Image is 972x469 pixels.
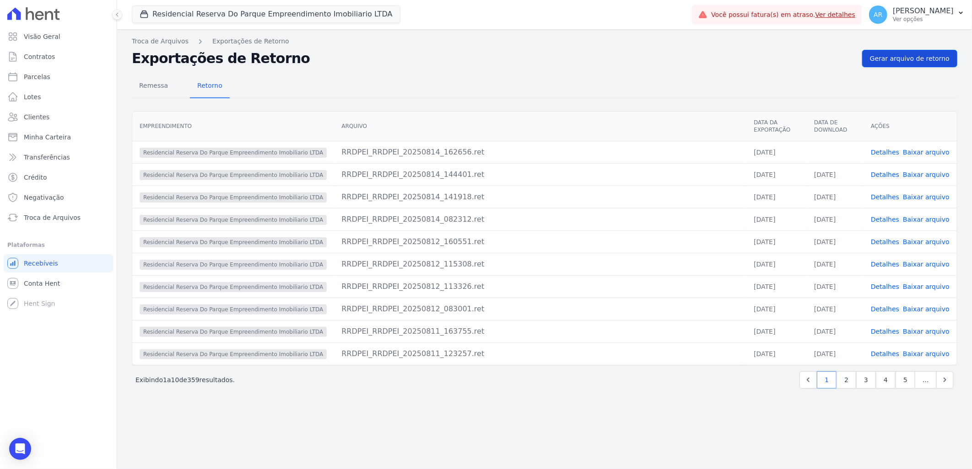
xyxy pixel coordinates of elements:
[746,320,807,342] td: [DATE]
[871,305,899,313] a: Detalhes
[132,112,334,141] th: Empreendimento
[132,75,175,98] a: Remessa
[4,128,113,146] a: Minha Carteira
[746,208,807,230] td: [DATE]
[807,112,864,141] th: Data de Download
[807,275,864,298] td: [DATE]
[903,238,950,245] a: Baixar arquivo
[893,16,954,23] p: Ver opções
[871,149,899,156] a: Detalhes
[896,371,915,389] a: 5
[864,112,957,141] th: Ações
[4,48,113,66] a: Contratos
[140,260,327,270] span: Residencial Reserva Do Parque Empreendimento Imobiliario LTDA
[746,163,807,186] td: [DATE]
[140,349,327,359] span: Residencial Reserva Do Parque Empreendimento Imobiliario LTDA
[807,230,864,253] td: [DATE]
[903,350,950,357] a: Baixar arquivo
[862,2,972,27] button: AR [PERSON_NAME] Ver opções
[746,342,807,365] td: [DATE]
[24,92,41,101] span: Lotes
[7,240,109,250] div: Plataformas
[192,76,228,95] span: Retorno
[4,88,113,106] a: Lotes
[903,261,950,268] a: Baixar arquivo
[915,371,937,389] span: …
[4,27,113,46] a: Visão Geral
[140,192,327,203] span: Residencial Reserva Do Parque Empreendimento Imobiliario LTDA
[807,298,864,320] td: [DATE]
[4,208,113,227] a: Troca de Arquivos
[171,376,179,384] span: 10
[4,148,113,166] a: Transferências
[212,37,289,46] a: Exportações de Retorno
[132,37,189,46] a: Troca de Arquivos
[341,236,739,247] div: RRDPEI_RRDPEI_20250812_160551.ret
[132,5,400,23] button: Residencial Reserva Do Parque Empreendimento Imobiliario LTDA
[903,216,950,223] a: Baixar arquivo
[837,371,856,389] a: 2
[4,188,113,207] a: Negativação
[746,141,807,163] td: [DATE]
[24,72,50,81] span: Parcelas
[190,75,230,98] a: Retorno
[746,230,807,253] td: [DATE]
[4,108,113,126] a: Clientes
[163,376,167,384] span: 1
[24,173,47,182] span: Crédito
[903,193,950,201] a: Baixar arquivo
[140,170,327,180] span: Residencial Reserva Do Parque Empreendimento Imobiliario LTDA
[856,371,876,389] a: 3
[746,186,807,208] td: [DATE]
[341,304,739,314] div: RRDPEI_RRDPEI_20250812_083001.ret
[24,133,71,142] span: Minha Carteira
[874,11,882,18] span: AR
[871,261,899,268] a: Detalhes
[24,32,60,41] span: Visão Geral
[862,50,957,67] a: Gerar arquivo de retorno
[870,54,950,63] span: Gerar arquivo de retorno
[132,50,855,67] h2: Exportações de Retorno
[24,153,70,162] span: Transferências
[140,148,327,158] span: Residencial Reserva Do Parque Empreendimento Imobiliario LTDA
[746,275,807,298] td: [DATE]
[341,348,739,359] div: RRDPEI_RRDPEI_20250811_123257.ret
[140,215,327,225] span: Residencial Reserva Do Parque Empreendimento Imobiliario LTDA
[799,371,817,389] a: Previous
[24,52,55,61] span: Contratos
[807,320,864,342] td: [DATE]
[132,37,957,46] nav: Breadcrumb
[746,298,807,320] td: [DATE]
[871,328,899,335] a: Detalhes
[903,328,950,335] a: Baixar arquivo
[4,274,113,293] a: Conta Hent
[871,193,899,201] a: Detalhes
[807,208,864,230] td: [DATE]
[817,371,837,389] a: 1
[140,282,327,292] span: Residencial Reserva Do Parque Empreendimento Imobiliario LTDA
[815,11,856,18] a: Ver detalhes
[341,281,739,292] div: RRDPEI_RRDPEI_20250812_113326.ret
[876,371,896,389] a: 4
[871,238,899,245] a: Detalhes
[903,283,950,290] a: Baixar arquivo
[871,283,899,290] a: Detalhes
[903,149,950,156] a: Baixar arquivo
[187,376,200,384] span: 359
[24,279,60,288] span: Conta Hent
[341,259,739,270] div: RRDPEI_RRDPEI_20250812_115308.ret
[807,342,864,365] td: [DATE]
[9,438,31,460] div: Open Intercom Messenger
[24,213,81,222] span: Troca de Arquivos
[936,371,954,389] a: Next
[135,375,235,384] p: Exibindo a de resultados.
[893,6,954,16] p: [PERSON_NAME]
[24,259,58,268] span: Recebíveis
[341,326,739,337] div: RRDPEI_RRDPEI_20250811_163755.ret
[341,192,739,203] div: RRDPEI_RRDPEI_20250814_141918.ret
[4,254,113,272] a: Recebíveis
[807,253,864,275] td: [DATE]
[4,68,113,86] a: Parcelas
[871,216,899,223] a: Detalhes
[903,305,950,313] a: Baixar arquivo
